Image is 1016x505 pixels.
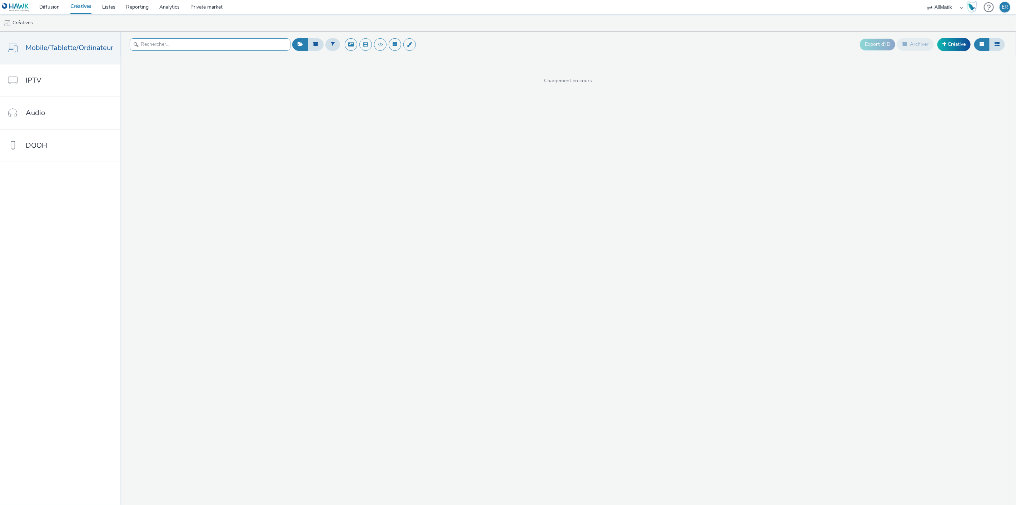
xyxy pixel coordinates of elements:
[26,140,47,151] span: DOOH
[130,38,290,51] input: Rechercher...
[860,39,895,50] button: Export d'ID
[26,75,41,85] span: IPTV
[120,77,1016,84] span: Chargement en cours
[967,1,977,13] img: Hawk Academy
[4,20,11,27] img: mobile
[26,43,113,53] span: Mobile/Tablette/Ordinateur
[989,38,1005,50] button: Liste
[1002,2,1008,13] div: ER
[937,38,971,51] a: Créative
[2,3,29,12] img: undefined Logo
[967,1,980,13] a: Hawk Academy
[974,38,990,50] button: Grille
[897,38,934,50] button: Archiver
[26,108,45,118] span: Audio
